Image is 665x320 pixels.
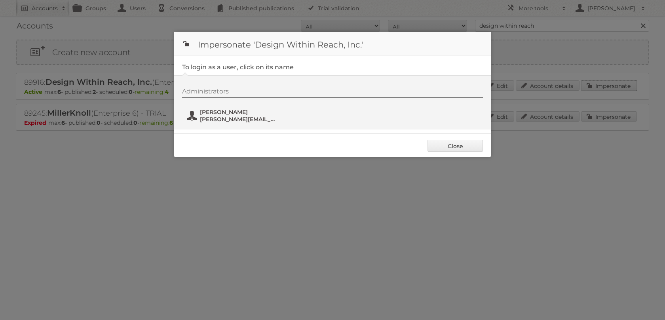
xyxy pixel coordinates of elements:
[174,32,491,55] h1: Impersonate 'Design Within Reach, Inc.'
[182,63,294,71] legend: To login as a user, click on its name
[200,109,277,116] span: [PERSON_NAME]
[427,140,483,152] a: Close
[182,88,483,98] div: Administrators
[186,108,279,124] button: [PERSON_NAME] [PERSON_NAME][EMAIL_ADDRESS][DOMAIN_NAME]
[200,116,277,123] span: [PERSON_NAME][EMAIL_ADDRESS][DOMAIN_NAME]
